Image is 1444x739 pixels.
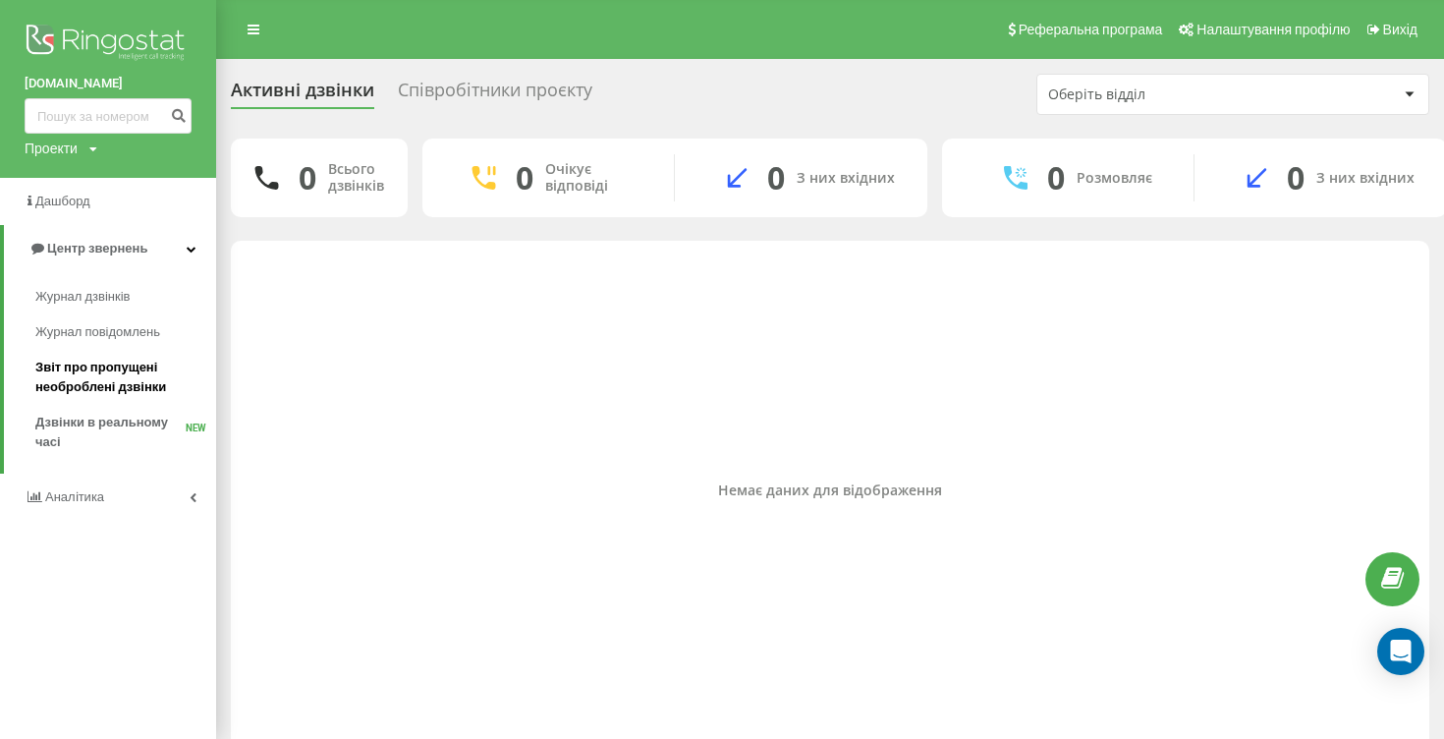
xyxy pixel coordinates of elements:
a: Журнал дзвінків [35,279,216,314]
a: Дзвінки в реальному часіNEW [35,405,216,460]
a: Центр звернень [4,225,216,272]
div: 0 [1047,159,1065,197]
div: Немає даних для відображення [247,483,1414,499]
span: Центр звернень [47,241,147,256]
span: Вихід [1383,22,1417,37]
div: Всього дзвінків [328,161,384,195]
div: Open Intercom Messenger [1377,628,1424,675]
div: Очікує відповіді [545,161,644,195]
span: Дзвінки в реальному часі [35,413,186,452]
span: Журнал дзвінків [35,287,130,307]
span: Налаштування профілю [1196,22,1350,37]
a: Звіт про пропущені необроблені дзвінки [35,350,216,405]
div: Співробітники проєкту [398,80,592,110]
div: 0 [299,159,316,197]
div: З них вхідних [797,170,895,187]
a: [DOMAIN_NAME] [25,74,192,93]
span: Звіт про пропущені необроблені дзвінки [35,358,206,397]
div: Активні дзвінки [231,80,374,110]
div: Оберіть відділ [1048,86,1283,103]
div: 0 [1287,159,1305,197]
div: З них вхідних [1316,170,1415,187]
span: Дашборд [35,194,90,208]
div: Проекти [25,139,78,158]
span: Аналiтика [45,489,104,504]
div: 0 [767,159,785,197]
a: Журнал повідомлень [35,314,216,350]
span: Журнал повідомлень [35,322,160,342]
div: Розмовляє [1077,170,1152,187]
div: 0 [516,159,533,197]
span: Реферальна програма [1019,22,1163,37]
input: Пошук за номером [25,98,192,134]
img: Ringostat logo [25,20,192,69]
